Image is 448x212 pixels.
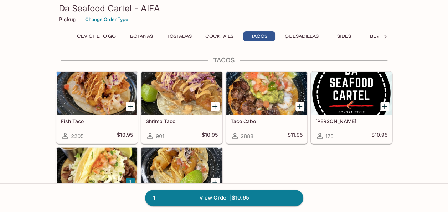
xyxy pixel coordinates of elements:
a: [PERSON_NAME]175$10.95 [311,72,392,144]
a: Shrimp Taco901$10.95 [141,72,222,144]
h5: $10.95 [202,132,218,140]
div: Taco Cabo [226,72,307,115]
div: Shrimp Taco [141,72,222,115]
button: Add Taco Cabo [295,102,304,111]
span: 901 [156,133,164,140]
h5: [PERSON_NAME] [315,118,387,124]
button: Add Fish Taco [126,102,135,111]
button: Cocktails [201,31,237,41]
h5: Fish Taco [61,118,133,124]
h5: Taco Cabo [231,118,303,124]
button: Quesadillas [281,31,323,41]
h5: $10.95 [371,132,387,140]
a: 1View Order |$10.95 [145,190,303,206]
button: Botanas [125,31,158,41]
h5: $11.95 [288,132,303,140]
span: 175 [325,133,334,140]
h5: Shrimp Taco [146,118,218,124]
button: Add Mixed Taco [211,178,220,187]
button: Add Taco Chando [380,102,389,111]
span: 2205 [71,133,84,140]
button: Change Order Type [82,14,132,25]
button: Tostadas [163,31,196,41]
span: 1 [148,193,159,203]
h4: Tacos [56,56,392,64]
button: Add Shrimp Taco [211,102,220,111]
h3: Da Seafood Cartel - AIEA [59,3,390,14]
button: Beverages [366,31,403,41]
button: Sides [328,31,360,41]
div: Taco Chando [311,72,392,115]
h5: $10.95 [117,132,133,140]
button: Add Steak Taco [126,178,135,187]
div: Fish Taco [57,72,137,115]
div: Mixed Taco [141,148,222,191]
a: Taco Cabo2888$11.95 [226,72,307,144]
div: Steak Taco [57,148,137,191]
p: Pickup [59,16,76,23]
span: 2888 [241,133,253,140]
button: Tacos [243,31,275,41]
a: Fish Taco2205$10.95 [56,72,138,144]
button: Ceviche To Go [73,31,120,41]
